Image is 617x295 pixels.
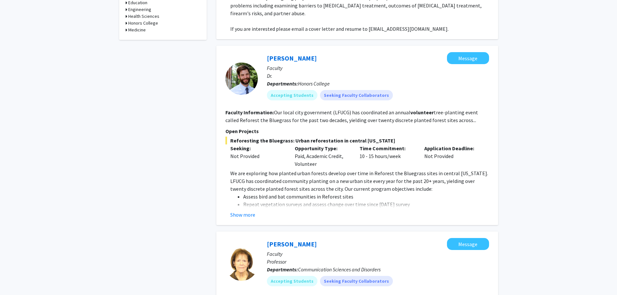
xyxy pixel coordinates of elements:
li: Repeat vegetation surveys and assess change over time since [DATE] survey [243,200,489,208]
h3: Health Sciences [128,13,159,20]
button: Message Kenton Sena [447,52,489,64]
h3: Medicine [128,27,146,33]
div: Paid, Academic Credit, Volunteer [290,144,355,168]
p: Opportunity Type: [295,144,350,152]
p: Time Commitment: [360,144,415,152]
p: Faculty [267,250,489,258]
h3: Engineering [128,6,151,13]
fg-read-more: Our local city government (LFUCG) has coordinated an annual tree-planting event called Reforest t... [225,109,478,123]
span: Reforesting the Bluegrass: Urban reforestation in central [US_STATE] [225,137,489,144]
p: We are exploring how planted urban forests develop over time in Reforest the Bluegrass sites in c... [230,169,489,193]
div: Not Provided [230,152,285,160]
a: [PERSON_NAME] [267,240,317,248]
p: Faculty [267,64,489,72]
h3: Honors College [128,20,158,27]
p: Open Projects [225,127,489,135]
b: Departments: [267,80,298,87]
mat-chip: Accepting Students [267,276,317,286]
b: Departments: [267,266,298,273]
p: Professor [267,258,489,266]
button: Message Judith Page [447,238,489,250]
mat-chip: Seeking Faculty Collaborators [320,90,393,100]
b: Faculty Information: [225,109,274,116]
p: If you are interested please email a cover letter and resume to [EMAIL_ADDRESS][DOMAIN_NAME]. [230,25,489,33]
span: Communication Sciences and Disorders [298,266,381,273]
iframe: Chat [5,266,28,290]
p: Dr. [267,72,489,80]
b: volunteer [410,109,434,116]
div: 10 - 15 hours/week [355,144,419,168]
p: Seeking: [230,144,285,152]
li: Assess bird and bat communities in Reforest sites [243,193,489,200]
a: [PERSON_NAME] [267,54,317,62]
mat-chip: Seeking Faculty Collaborators [320,276,393,286]
div: Not Provided [419,144,484,168]
mat-chip: Accepting Students [267,90,317,100]
p: Application Deadline: [424,144,479,152]
button: Show more [230,211,255,219]
span: Honors College [298,80,330,87]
